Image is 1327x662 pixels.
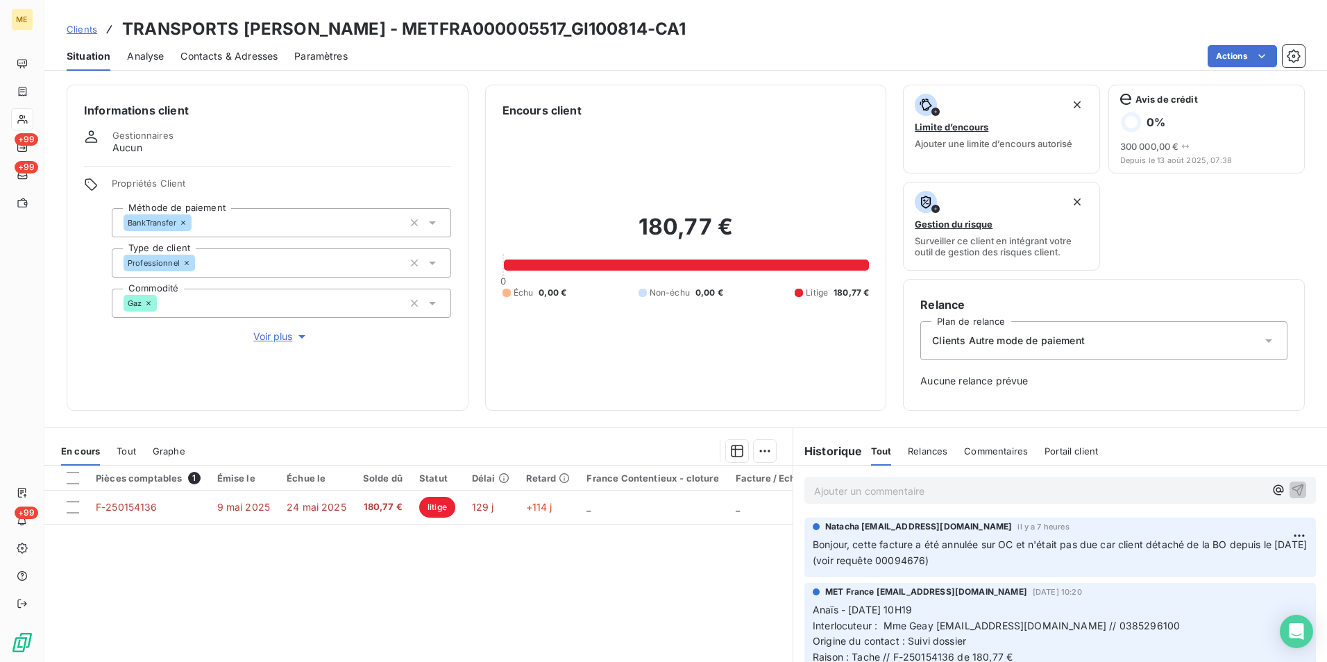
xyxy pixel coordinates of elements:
[695,287,723,299] span: 0,00 €
[117,445,136,457] span: Tout
[127,49,164,63] span: Analyse
[736,473,831,484] div: Facture / Echéancier
[920,374,1287,388] span: Aucune relance prévue
[500,275,506,287] span: 0
[813,620,1180,631] span: Interlocuteur : Mme Geay [EMAIL_ADDRESS][DOMAIN_NAME] // 0385296100
[192,217,203,229] input: Ajouter une valeur
[294,49,348,63] span: Paramètres
[908,445,947,457] span: Relances
[96,501,158,513] span: F-250154136
[153,445,185,457] span: Graphe
[112,141,142,155] span: Aucun
[1135,94,1198,105] span: Avis de crédit
[472,501,494,513] span: 129 j
[650,287,690,299] span: Non-échu
[180,49,278,63] span: Contacts & Adresses
[15,161,38,173] span: +99
[112,130,174,141] span: Gestionnaires
[526,501,552,513] span: +114 j
[736,501,740,513] span: _
[1017,523,1069,531] span: il y a 7 heures
[586,473,718,484] div: France Contentieux - cloture
[903,182,1099,271] button: Gestion du risqueSurveiller ce client en intégrant votre outil de gestion des risques client.
[287,473,346,484] div: Échue le
[15,133,38,146] span: +99
[112,178,451,197] span: Propriétés Client
[419,473,455,484] div: Statut
[514,287,534,299] span: Échu
[964,445,1028,457] span: Commentaires
[806,287,828,299] span: Litige
[253,330,309,343] span: Voir plus
[825,520,1012,533] span: Natacha [EMAIL_ADDRESS][DOMAIN_NAME]
[793,443,863,459] h6: Historique
[157,297,168,309] input: Ajouter une valeur
[84,102,451,119] h6: Informations client
[15,507,38,519] span: +99
[195,257,206,269] input: Ajouter une valeur
[915,138,1072,149] span: Ajouter une limite d’encours autorisé
[903,85,1099,173] button: Limite d’encoursAjouter une limite d’encours autorisé
[61,445,100,457] span: En cours
[1045,445,1098,457] span: Portail client
[128,219,176,227] span: BankTransfer
[1280,615,1313,648] div: Open Intercom Messenger
[128,259,180,267] span: Professionnel
[67,24,97,35] span: Clients
[813,538,1310,566] span: Bonjour, cette facture a été annulée sur OC et n'était pas due car client détaché de la BO depuis...
[915,219,992,230] span: Gestion du risque
[1033,588,1082,596] span: [DATE] 10:20
[11,8,33,31] div: ME
[526,473,570,484] div: Retard
[502,102,582,119] h6: Encours client
[825,586,1027,598] span: MET France [EMAIL_ADDRESS][DOMAIN_NAME]
[419,497,455,518] span: litige
[122,17,686,42] h3: TRANSPORTS [PERSON_NAME] - METFRA000005517_GI100814-CA1
[96,472,201,484] div: Pièces comptables
[217,473,271,484] div: Émise le
[586,501,591,513] span: _
[67,49,110,63] span: Situation
[871,445,892,457] span: Tout
[67,22,97,36] a: Clients
[539,287,566,299] span: 0,00 €
[813,635,966,647] span: Origine du contact : Suivi dossier
[472,473,509,484] div: Délai
[287,501,346,513] span: 24 mai 2025
[915,235,1088,257] span: Surveiller ce client en intégrant votre outil de gestion des risques client.
[834,287,869,299] span: 180,77 €
[128,299,142,307] span: Gaz
[1147,115,1165,129] h6: 0 %
[932,334,1085,348] span: Clients Autre mode de paiement
[502,213,870,255] h2: 180,77 €
[1120,141,1179,152] span: 300 000,00 €
[188,472,201,484] span: 1
[11,631,33,654] img: Logo LeanPay
[1120,156,1293,164] span: Depuis le 13 août 2025, 07:38
[813,604,912,616] span: Anaïs - [DATE] 10H19
[363,500,403,514] span: 180,77 €
[217,501,271,513] span: 9 mai 2025
[363,473,403,484] div: Solde dû
[915,121,988,133] span: Limite d’encours
[920,296,1287,313] h6: Relance
[112,329,451,344] button: Voir plus
[1208,45,1277,67] button: Actions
